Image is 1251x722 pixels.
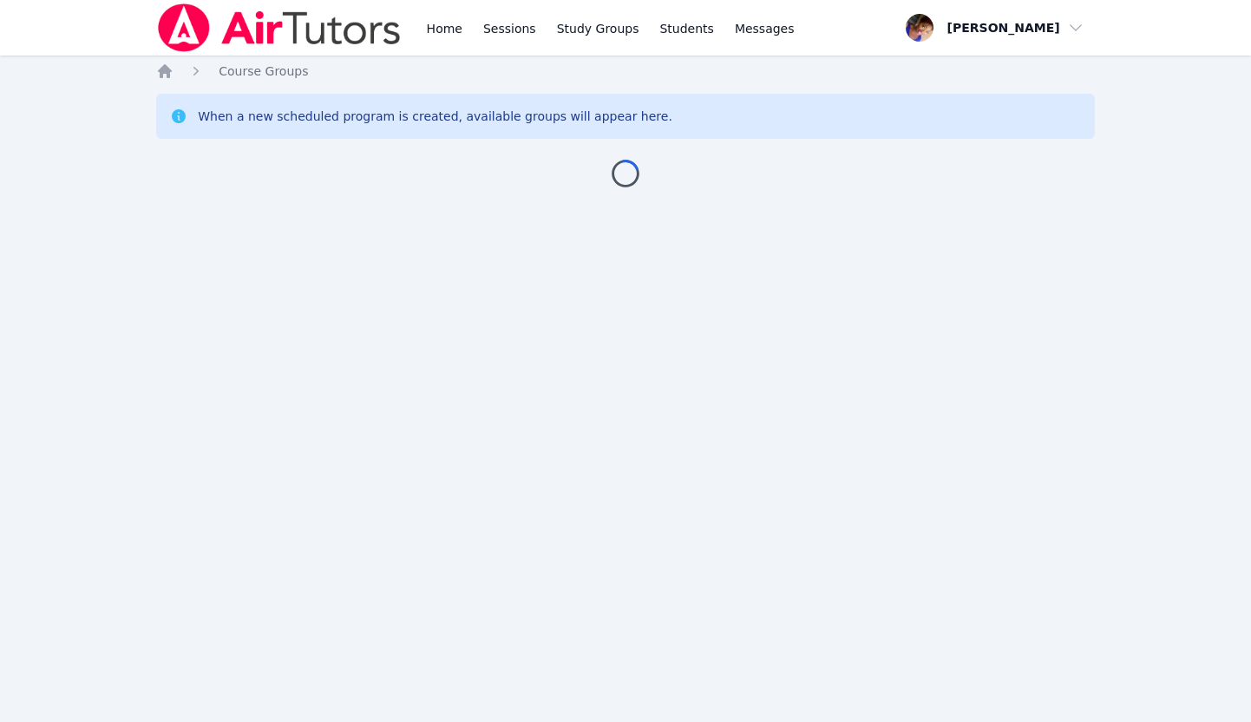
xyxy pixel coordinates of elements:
img: Air Tutors [156,3,402,52]
span: Course Groups [219,64,308,78]
span: Messages [735,20,795,37]
nav: Breadcrumb [156,62,1095,80]
div: When a new scheduled program is created, available groups will appear here. [198,108,672,125]
a: Course Groups [219,62,308,80]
